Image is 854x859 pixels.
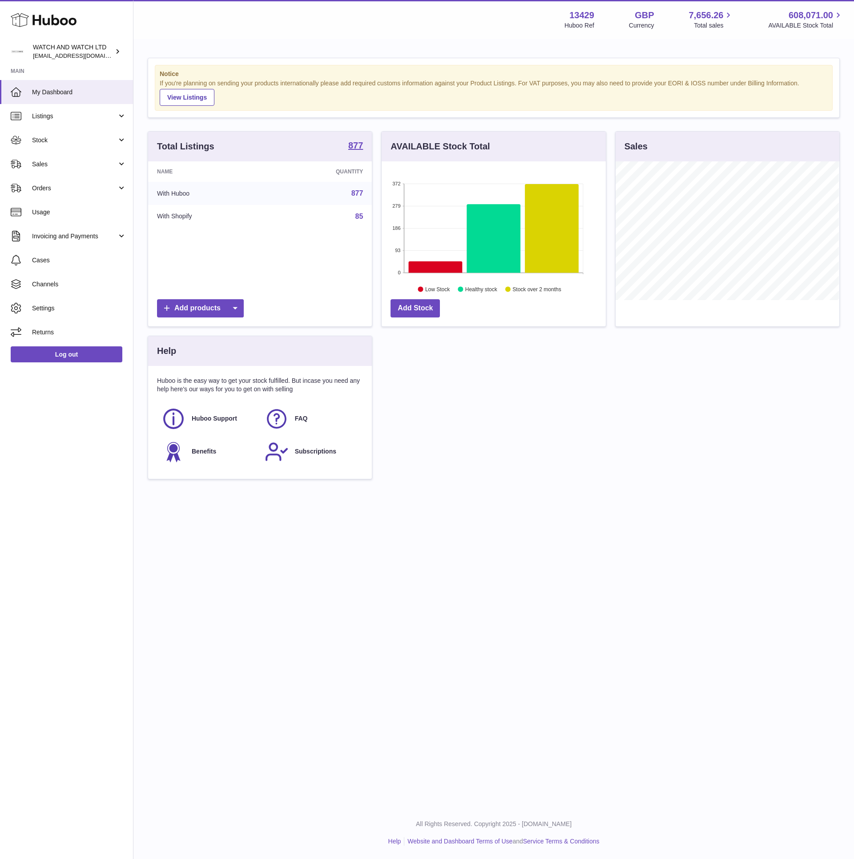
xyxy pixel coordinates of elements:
[148,182,269,205] td: With Huboo
[768,9,843,30] a: 608,071.00 AVAILABLE Stock Total
[694,21,733,30] span: Total sales
[32,232,117,241] span: Invoicing and Payments
[33,52,131,59] span: [EMAIL_ADDRESS][DOMAIN_NAME]
[295,447,336,456] span: Subscriptions
[160,79,828,106] div: If you're planning on sending your products internationally please add required customs informati...
[388,838,401,845] a: Help
[295,414,308,423] span: FAQ
[157,140,214,153] h3: Total Listings
[32,328,126,337] span: Returns
[351,189,363,197] a: 877
[32,208,126,217] span: Usage
[523,838,600,845] a: Service Terms & Conditions
[355,213,363,220] a: 85
[465,286,498,292] text: Healthy stock
[392,181,400,186] text: 372
[32,256,126,265] span: Cases
[148,205,269,228] td: With Shopify
[32,160,117,169] span: Sales
[161,440,256,464] a: Benefits
[32,184,117,193] span: Orders
[513,286,561,292] text: Stock over 2 months
[161,407,256,431] a: Huboo Support
[564,21,594,30] div: Huboo Ref
[160,89,214,106] a: View Listings
[395,248,401,253] text: 93
[160,70,828,78] strong: Notice
[348,141,363,152] a: 877
[789,9,833,21] span: 608,071.00
[569,9,594,21] strong: 13429
[32,304,126,313] span: Settings
[425,286,450,292] text: Low Stock
[192,447,216,456] span: Benefits
[768,21,843,30] span: AVAILABLE Stock Total
[157,299,244,317] a: Add products
[391,140,490,153] h3: AVAILABLE Stock Total
[689,9,724,21] span: 7,656.26
[11,45,24,58] img: baris@watchandwatch.co.uk
[407,838,512,845] a: Website and Dashboard Terms of Use
[157,345,176,357] h3: Help
[141,820,847,828] p: All Rights Reserved. Copyright 2025 - [DOMAIN_NAME]
[404,837,599,846] li: and
[32,88,126,96] span: My Dashboard
[629,21,654,30] div: Currency
[398,270,401,275] text: 0
[148,161,269,182] th: Name
[392,225,400,231] text: 186
[624,140,648,153] h3: Sales
[265,440,359,464] a: Subscriptions
[392,203,400,209] text: 279
[192,414,237,423] span: Huboo Support
[32,280,126,289] span: Channels
[11,346,122,362] a: Log out
[269,161,372,182] th: Quantity
[265,407,359,431] a: FAQ
[391,299,440,317] a: Add Stock
[32,136,117,145] span: Stock
[348,141,363,150] strong: 877
[33,43,113,60] div: WATCH AND WATCH LTD
[32,112,117,120] span: Listings
[635,9,654,21] strong: GBP
[689,9,734,30] a: 7,656.26 Total sales
[157,377,363,393] p: Huboo is the easy way to get your stock fulfilled. But incase you need any help here's our ways f...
